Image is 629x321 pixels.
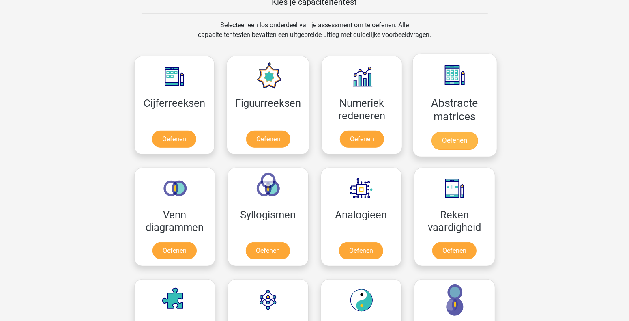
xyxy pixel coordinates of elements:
a: Oefenen [431,132,478,150]
a: Oefenen [152,242,197,259]
a: Oefenen [246,131,290,148]
div: Selecteer een los onderdeel van je assessment om te oefenen. Alle capaciteitentesten bevatten een... [190,20,439,50]
a: Oefenen [152,131,196,148]
a: Oefenen [339,242,383,259]
a: Oefenen [340,131,384,148]
a: Oefenen [246,242,290,259]
a: Oefenen [432,242,477,259]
